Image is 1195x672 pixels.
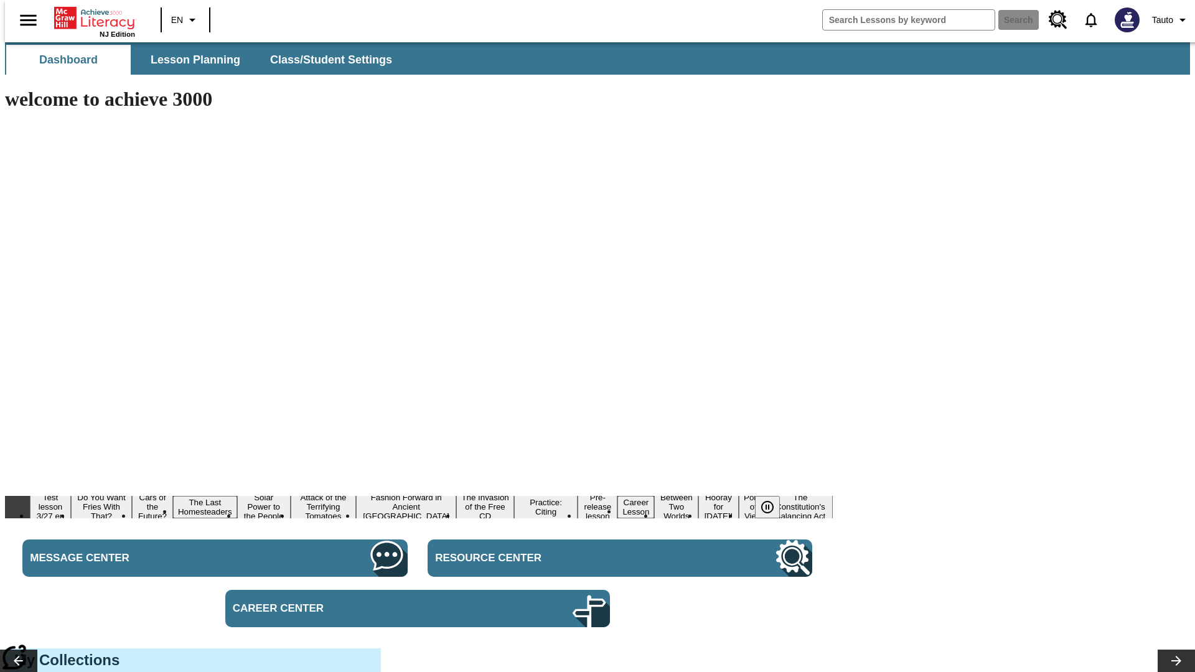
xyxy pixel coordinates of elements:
button: Slide 11 Career Lesson [617,496,654,518]
span: Tauto [1152,14,1173,27]
a: Home [54,6,135,30]
span: Class/Student Settings [270,53,392,67]
div: Pause [755,496,792,518]
button: Slide 4 The Last Homesteaders [173,496,237,518]
h3: My Collections [14,651,372,669]
a: Message Center [22,539,407,577]
button: Dashboard [6,45,131,75]
span: Dashboard [39,53,98,67]
button: Slide 3 Cars of the Future? [132,491,173,523]
a: Resource Center, Will open in new tab [1041,3,1075,37]
span: NJ Edition [100,30,135,38]
button: Slide 13 Hooray for Constitution Day! [698,491,738,523]
button: Slide 15 The Constitution's Balancing Act [768,491,833,523]
button: Lesson Planning [133,45,258,75]
a: Resource Center, Will open in new tab [428,539,812,577]
span: Resource Center [435,552,669,564]
div: Home [54,4,135,38]
a: Career Center [225,590,610,627]
span: Message Center [30,552,264,564]
button: Lesson carousel, Next [1158,650,1195,672]
button: Slide 14 Point of View [739,491,768,523]
button: Slide 9 Mixed Practice: Citing Evidence [514,487,578,528]
a: Notifications [1075,4,1107,36]
button: Profile/Settings [1147,9,1195,31]
button: Slide 8 The Invasion of the Free CD [456,491,513,523]
h1: welcome to achieve 3000 [5,88,833,111]
button: Slide 2 Do You Want Fries With That? [71,491,132,523]
div: SubNavbar [5,45,403,75]
input: search field [823,10,995,30]
span: Career Center [233,602,467,615]
span: EN [171,14,183,27]
button: Slide 6 Attack of the Terrifying Tomatoes [291,491,356,523]
button: Language: EN, Select a language [166,9,205,31]
img: Avatar [1115,7,1140,32]
button: Slide 1 Test lesson 3/27 en [30,491,71,523]
span: Lesson Planning [151,53,240,67]
button: Pause [755,496,780,518]
button: Open side menu [10,2,47,39]
button: Slide 12 Between Two Worlds [654,491,698,523]
div: SubNavbar [5,42,1190,75]
button: Slide 7 Fashion Forward in Ancient Rome [356,491,456,523]
button: Slide 10 Pre-release lesson [578,491,617,523]
button: Class/Student Settings [260,45,402,75]
button: Select a new avatar [1107,4,1147,36]
button: Slide 5 Solar Power to the People [237,491,291,523]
